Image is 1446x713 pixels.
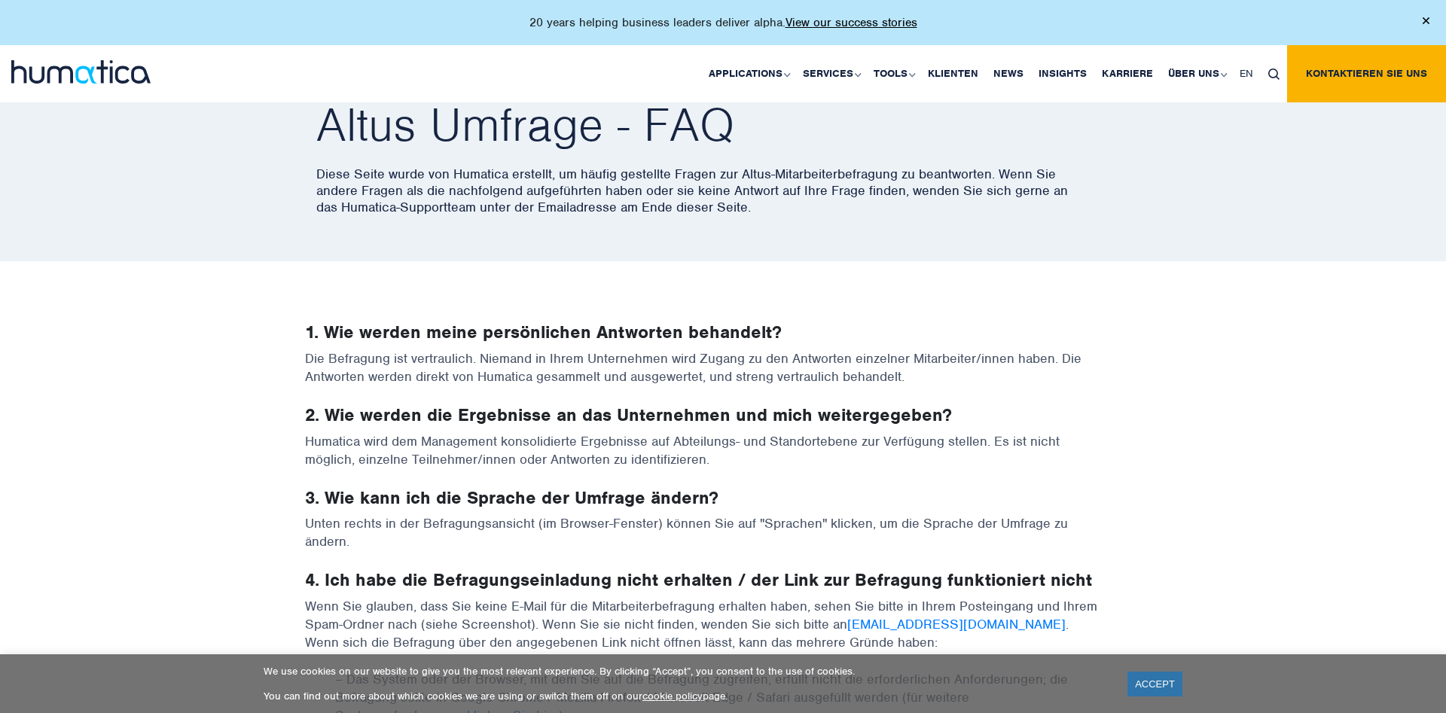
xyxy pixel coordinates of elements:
[1287,45,1446,102] a: Kontaktieren Sie uns
[305,404,952,426] strong: 2. Wie werden die Ergebnisse an das Unternehmen und mich weitergegeben?
[264,665,1109,678] p: We use cookies on our website to give you the most relevant experience. By clicking “Accept”, you...
[986,45,1031,102] a: News
[11,60,151,84] img: logo
[305,349,1141,404] p: Die Befragung ist vertraulich. Niemand in Ihrem Unternehmen wird Zugang zu den Antworten einzelne...
[920,45,986,102] a: Klienten
[1240,67,1253,80] span: EN
[642,690,703,702] a: cookie policy
[316,166,1152,215] p: Diese Seite wurde von Humatica erstellt, um häufig gestellte Fragen zur Altus-Mitarbeiterbefragun...
[1161,45,1232,102] a: Über uns
[264,690,1109,702] p: You can find out more about which cookies we are using or switch them off on our page.
[305,514,1141,569] p: Unten rechts in der Befragungsansicht (im Browser-Fenster) können Sie auf "Sprachen" klicken, um ...
[701,45,795,102] a: Applications
[529,15,917,30] p: 20 years helping business leaders deliver alpha.
[786,15,917,30] a: View our success stories
[305,486,718,509] strong: 3. Wie kann ich die Sprache der Umfrage ändern?
[1031,45,1094,102] a: Insights
[305,597,1141,670] p: Wenn Sie glauben, dass Sie keine E-Mail für die Mitarbeiterbefragung erhalten haben, sehen Sie bi...
[866,45,920,102] a: Tools
[795,45,866,102] a: Services
[1268,69,1280,80] img: search_icon
[316,102,1152,148] h2: Altus Umfrage - FAQ
[305,568,1092,591] strong: 4. Ich habe die Befragungseinladung nicht erhalten / der Link zur Befragung funktioniert nicht
[847,616,1066,632] a: [EMAIL_ADDRESS][DOMAIN_NAME]
[305,432,1141,487] p: Humatica wird dem Management konsolidierte Ergebnisse auf Abteilungs- und Standortebene zur Verfü...
[1232,45,1261,102] a: EN
[1094,45,1161,102] a: Karriere
[1127,672,1182,696] a: ACCEPT
[305,321,782,343] strong: 1. Wie werden meine persönlichen Antworten behandelt?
